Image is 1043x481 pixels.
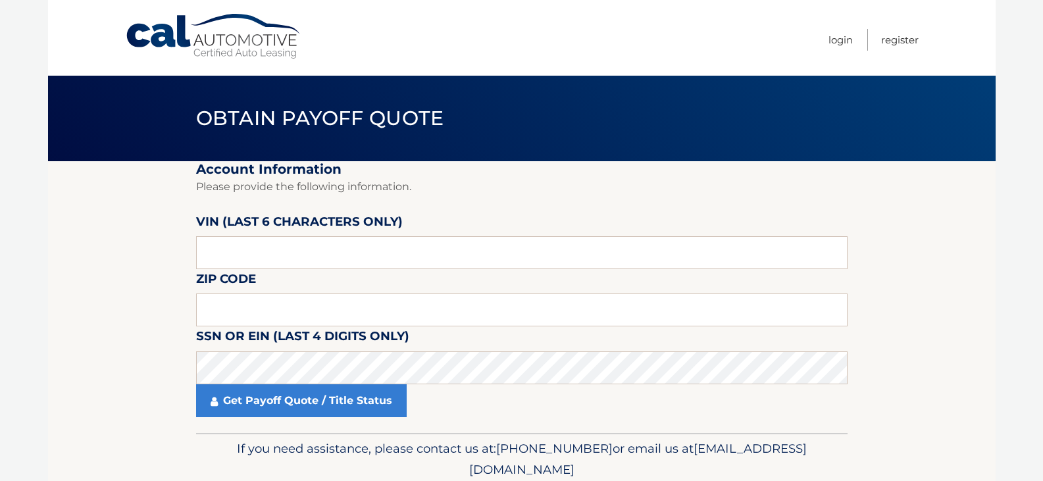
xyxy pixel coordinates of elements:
a: Get Payoff Quote / Title Status [196,384,407,417]
label: Zip Code [196,269,256,293]
a: Cal Automotive [125,13,303,60]
p: If you need assistance, please contact us at: or email us at [205,438,839,480]
p: Please provide the following information. [196,178,848,196]
label: SSN or EIN (last 4 digits only) [196,326,409,351]
a: Login [828,29,853,51]
a: Register [881,29,919,51]
span: Obtain Payoff Quote [196,106,444,130]
h2: Account Information [196,161,848,178]
span: [PHONE_NUMBER] [496,441,613,456]
label: VIN (last 6 characters only) [196,212,403,236]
